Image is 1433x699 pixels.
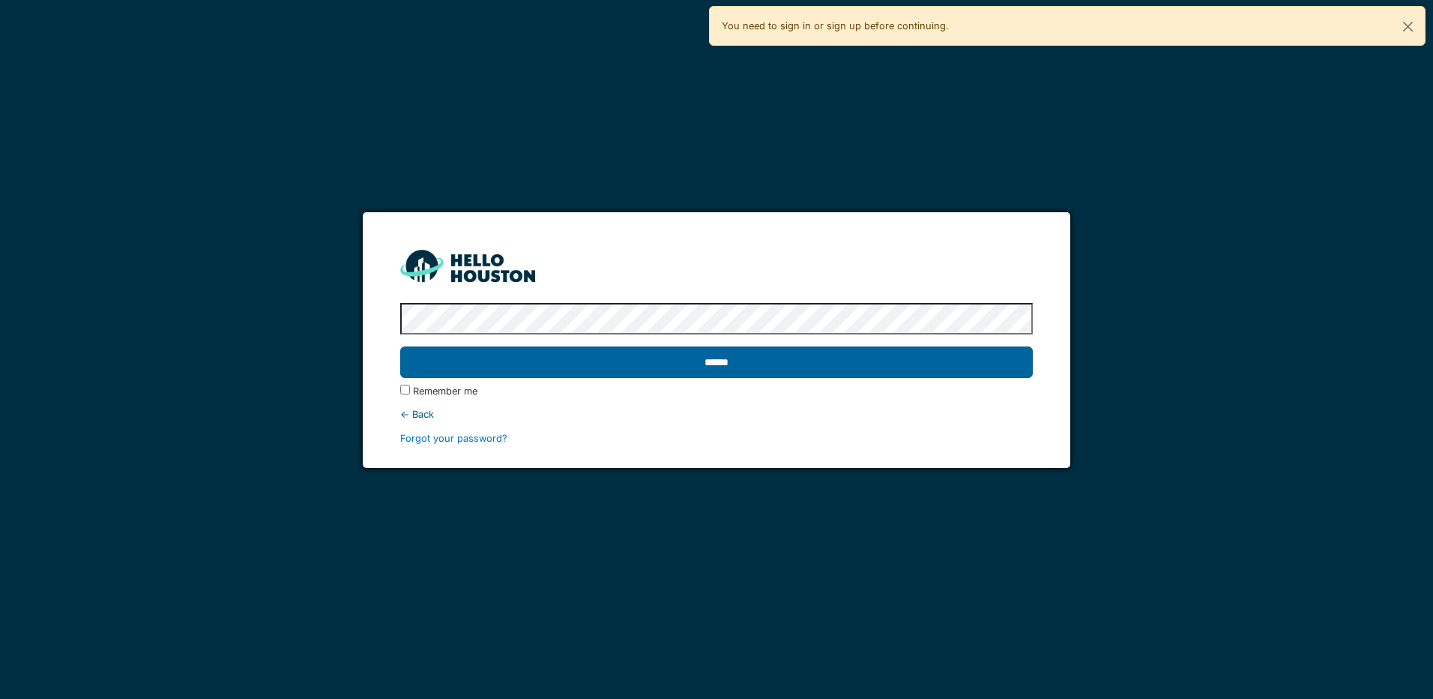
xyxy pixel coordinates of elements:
img: HH_line-BYnF2_Hg.png [400,250,535,282]
button: Close [1391,7,1425,46]
label: Remember me [413,384,477,398]
div: You need to sign in or sign up before continuing. [709,6,1426,46]
div: ← Back [400,407,1032,421]
a: Forgot your password? [400,433,507,444]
